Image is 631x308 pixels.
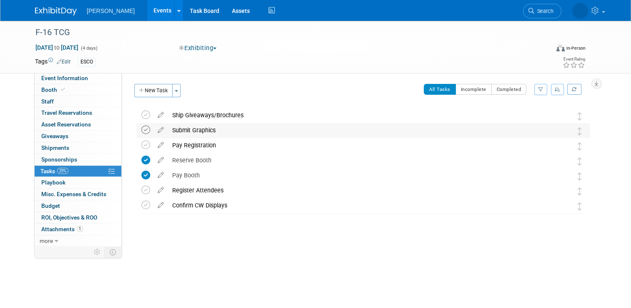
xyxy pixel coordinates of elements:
[559,141,570,151] img: Dale Miller
[33,25,539,40] div: F-16 TCG
[134,84,173,97] button: New Task
[41,86,67,93] span: Booth
[78,58,96,66] div: ESCO
[41,191,106,197] span: Misc. Expenses & Credits
[41,121,91,128] span: Asset Reservations
[153,157,168,164] a: edit
[153,111,168,119] a: edit
[168,123,542,137] div: Submit Graphics
[35,119,121,130] a: Asset Reservations
[153,202,168,209] a: edit
[556,45,565,51] img: Format-Inperson.png
[41,109,92,116] span: Travel Reservations
[35,166,121,177] a: Tasks29%
[567,84,581,95] a: Refresh
[523,4,561,18] a: Search
[41,144,69,151] span: Shipments
[578,172,582,180] i: Move task
[35,131,121,142] a: Giveaways
[35,57,70,67] td: Tags
[559,201,570,212] img: Dale Miller
[35,44,79,51] span: [DATE] [DATE]
[153,141,168,149] a: edit
[105,247,122,258] td: Toggle Event Tabs
[578,187,582,195] i: Move task
[57,59,70,65] a: Edit
[41,179,65,186] span: Playbook
[35,224,121,235] a: Attachments1
[153,187,168,194] a: edit
[572,3,588,19] img: Dale Miller
[35,154,121,165] a: Sponsorships
[578,157,582,165] i: Move task
[504,43,586,56] div: Event Format
[455,84,492,95] button: Incomplete
[40,168,68,174] span: Tasks
[41,133,68,139] span: Giveaways
[491,84,527,95] button: Completed
[57,168,68,174] span: 29%
[41,75,88,81] span: Event Information
[35,212,121,223] a: ROI, Objectives & ROO
[559,186,570,197] img: Dale Miller
[35,73,121,84] a: Event Information
[35,107,121,119] a: Travel Reservations
[41,214,97,221] span: ROI, Objectives & ROO
[153,172,168,179] a: edit
[534,8,553,14] span: Search
[153,126,168,134] a: edit
[40,237,53,244] span: more
[578,127,582,135] i: Move task
[559,126,570,136] img: Dale Miller
[77,226,83,232] span: 1
[578,112,582,120] i: Move task
[35,7,77,15] img: ExhibitDay
[61,87,65,92] i: Booth reservation complete
[559,156,570,167] img: Dale Miller
[559,111,570,121] img: Dale Miller
[35,189,121,200] a: Misc. Expenses & Credits
[563,57,585,61] div: Event Rating
[35,96,121,107] a: Staff
[168,198,542,212] div: Confirm CW Displays
[35,200,121,212] a: Budget
[41,202,60,209] span: Budget
[35,177,121,188] a: Playbook
[90,247,105,258] td: Personalize Event Tab Strip
[35,84,121,96] a: Booth
[35,235,121,247] a: more
[578,142,582,150] i: Move task
[578,202,582,210] i: Move task
[168,108,542,122] div: Ship Giveaways/Brochures
[87,8,135,14] span: [PERSON_NAME]
[424,84,456,95] button: All Tasks
[566,45,586,51] div: In-Person
[35,142,121,154] a: Shipments
[41,98,54,105] span: Staff
[41,226,83,232] span: Attachments
[80,45,98,51] span: (4 days)
[168,168,542,182] div: Pay Booth
[168,153,542,167] div: Reserve Booth
[176,44,220,53] button: Exhibiting
[168,183,542,197] div: Register Attendees
[41,156,77,163] span: Sponsorships
[168,138,542,152] div: Pay Registration
[53,44,61,51] span: to
[559,171,570,182] img: Dale Miller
